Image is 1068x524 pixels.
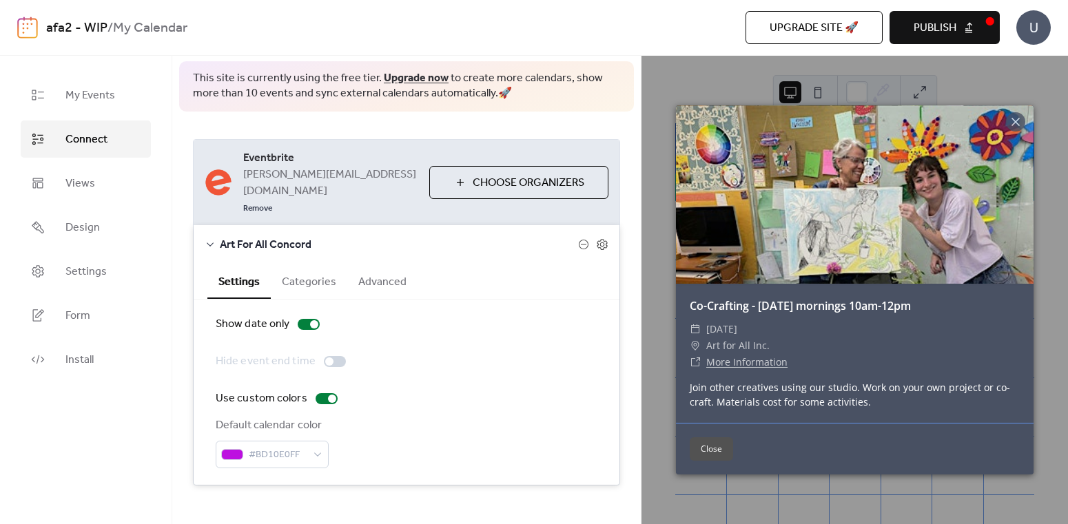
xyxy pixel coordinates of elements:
a: Design [21,209,151,246]
a: More Information [706,355,788,368]
span: Art For All Concord [220,237,578,253]
span: Settings [65,264,107,280]
span: [DATE] [706,321,737,337]
span: Connect [65,132,107,148]
div: U [1016,10,1051,45]
b: My Calendar [113,15,187,41]
div: Show date only [216,316,289,333]
button: Upgrade site 🚀 [746,11,883,44]
span: Form [65,308,90,324]
div: ​ [690,321,701,337]
button: Categories [271,264,347,297]
div: Use custom colors [216,390,307,407]
button: Advanced [347,264,418,297]
img: logo [17,17,38,39]
span: This site is currently using the free tier. to create more calendars, show more than 10 events an... [193,71,620,102]
div: Join other creatives using our studio. Work on your own project or co-craft. Materials cost for s... [676,380,1034,409]
span: My Events [65,87,115,104]
a: Form [21,297,151,334]
span: Views [65,176,95,192]
button: Publish [890,11,1000,44]
a: Upgrade now [384,67,449,89]
a: Settings [21,253,151,290]
span: Art for All Inc. [706,337,770,354]
a: afa2 - WIP [46,15,107,41]
a: Co-Crafting - [DATE] mornings 10am-12pm [690,298,911,313]
div: ​ [690,337,701,354]
a: Views [21,165,151,202]
span: Publish [914,20,956,36]
span: Design [65,220,100,236]
span: #BD10E0FF [249,447,307,463]
div: Default calendar color [216,417,326,434]
span: Choose Organizers [473,175,584,191]
span: Eventbrite [243,150,418,167]
span: Install [65,352,94,368]
img: eventbrite [205,169,232,196]
button: Settings [207,264,271,299]
span: Upgrade site 🚀 [770,20,859,36]
div: ​ [690,354,701,370]
b: / [107,15,113,41]
span: [PERSON_NAME][EMAIL_ADDRESS][DOMAIN_NAME] [243,167,418,200]
button: Close [690,437,733,461]
button: Choose Organizers [429,166,608,199]
a: Install [21,341,151,378]
div: Hide event end time [216,353,316,370]
span: Remove [243,203,272,214]
a: Connect [21,120,151,158]
a: My Events [21,76,151,114]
